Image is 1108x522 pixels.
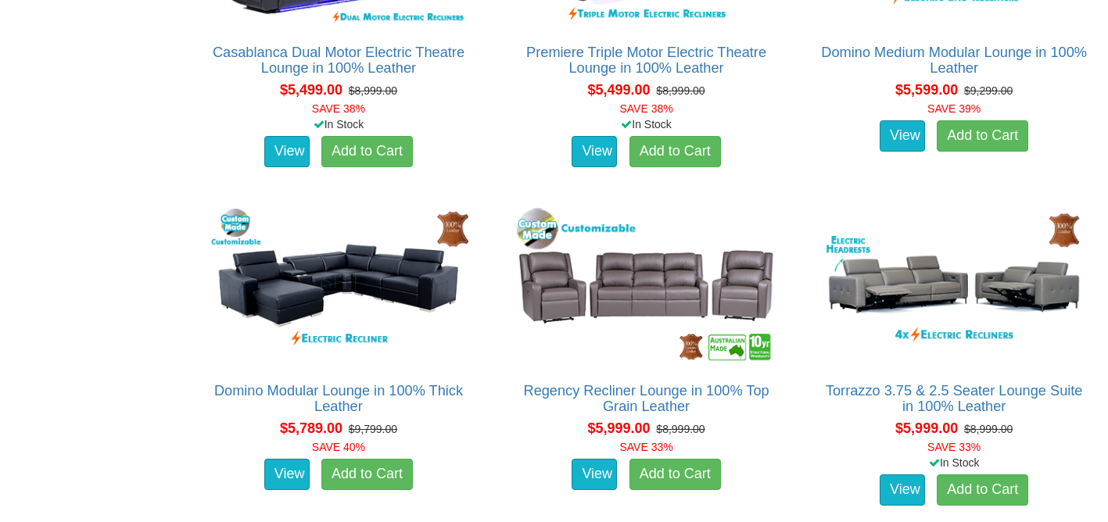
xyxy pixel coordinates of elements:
a: View [572,459,617,490]
img: Regency Recliner Lounge in 100% Top Grain Leather [513,204,780,367]
a: View [880,474,925,506]
a: View [264,459,310,490]
a: Domino Modular Lounge in 100% Thick Leather [214,383,463,414]
a: Add to Cart [629,459,721,490]
a: Regency Recliner Lounge in 100% Top Grain Leather [524,383,769,414]
del: $9,799.00 [349,423,397,435]
a: View [572,136,617,167]
font: SAVE 38% [619,102,672,115]
font: SAVE 38% [312,102,365,115]
a: View [264,136,310,167]
font: SAVE 33% [927,441,981,453]
a: Add to Cart [321,459,413,490]
a: Domino Medium Modular Lounge in 100% Leather [821,45,1087,76]
del: $9,299.00 [964,84,1013,97]
span: $5,999.00 [895,420,958,436]
font: SAVE 39% [927,102,981,115]
a: Casablanca Dual Motor Electric Theatre Lounge in 100% Leather [213,45,464,76]
del: $8,999.00 [656,84,705,97]
div: In Stock [809,455,1099,470]
span: $5,599.00 [895,82,958,98]
del: $8,999.00 [964,423,1013,435]
a: Torrazzo 3.75 & 2.5 Seater Lounge Suite in 100% Leather [826,383,1083,414]
del: $8,999.00 [656,423,705,435]
a: Add to Cart [937,474,1028,506]
div: In Stock [193,116,484,132]
span: $5,499.00 [280,82,342,98]
img: Domino Modular Lounge in 100% Thick Leather [205,204,472,367]
div: In Stock [501,116,792,132]
del: $8,999.00 [349,84,397,97]
img: Torrazzo 3.75 & 2.5 Seater Lounge Suite in 100% Leather [820,204,1088,367]
a: Add to Cart [321,136,413,167]
font: SAVE 33% [619,441,672,453]
a: View [880,120,925,152]
span: $5,999.00 [587,420,650,436]
a: Add to Cart [937,120,1028,152]
a: Premiere Triple Motor Electric Theatre Lounge in 100% Leather [526,45,766,76]
span: $5,499.00 [587,82,650,98]
span: $5,789.00 [280,420,342,436]
a: Add to Cart [629,136,721,167]
font: SAVE 40% [312,441,365,453]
